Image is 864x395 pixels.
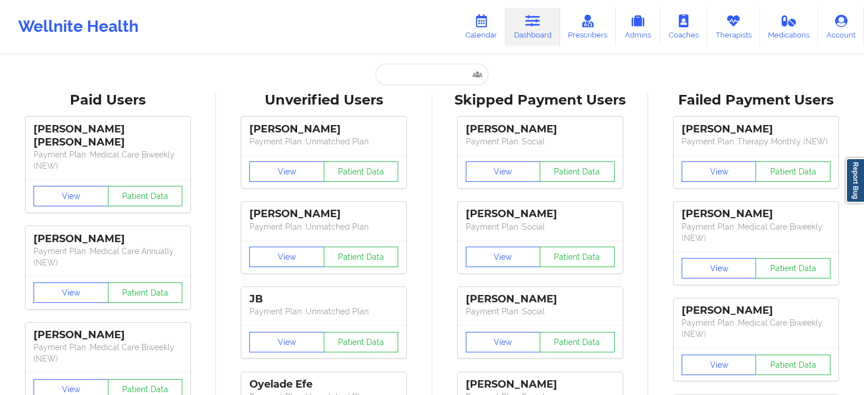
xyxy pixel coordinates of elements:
button: Patient Data [324,247,399,267]
p: Payment Plan : Medical Care Biweekly (NEW) [682,317,830,340]
button: View [249,247,324,267]
button: Patient Data [756,355,830,375]
button: View [249,161,324,182]
button: Patient Data [108,186,183,206]
div: [PERSON_NAME] [682,207,830,221]
button: Patient Data [540,161,615,182]
button: View [34,282,108,303]
div: [PERSON_NAME] [249,207,398,221]
button: View [466,247,541,267]
button: View [466,161,541,182]
p: Payment Plan : Medical Care Biweekly (NEW) [34,149,182,172]
a: Prescribers [560,8,616,45]
div: [PERSON_NAME] [249,123,398,136]
div: Unverified Users [224,92,424,109]
div: [PERSON_NAME] [34,232,182,246]
a: Dashboard [506,8,560,45]
button: Patient Data [756,161,830,182]
a: Report Bug [846,158,864,203]
p: Payment Plan : Therapy Monthly (NEW) [682,136,830,147]
a: Coaches [660,8,707,45]
div: [PERSON_NAME] [466,378,615,391]
button: Patient Data [108,282,183,303]
div: [PERSON_NAME] [466,207,615,221]
p: Payment Plan : Unmatched Plan [249,136,398,147]
a: Account [818,8,864,45]
p: Payment Plan : Medical Care Biweekly (NEW) [682,221,830,244]
button: Patient Data [540,332,615,352]
button: View [34,186,108,206]
p: Payment Plan : Social [466,221,615,232]
div: JB [249,293,398,306]
button: Patient Data [324,332,399,352]
p: Payment Plan : Medical Care Annually (NEW) [34,246,182,268]
button: Patient Data [324,161,399,182]
p: Payment Plan : Social [466,136,615,147]
button: View [682,258,757,278]
p: Payment Plan : Unmatched Plan [249,221,398,232]
button: View [249,332,324,352]
button: View [466,332,541,352]
div: Oyelade Efe [249,378,398,391]
a: Admins [616,8,660,45]
p: Payment Plan : Unmatched Plan [249,306,398,317]
div: [PERSON_NAME] [34,329,182,342]
div: [PERSON_NAME] [PERSON_NAME] [34,123,182,149]
div: Skipped Payment Users [440,92,640,109]
div: [PERSON_NAME] [682,304,830,317]
div: [PERSON_NAME] [466,293,615,306]
button: Patient Data [756,258,830,278]
a: Medications [760,8,819,45]
p: Payment Plan : Medical Care Biweekly (NEW) [34,342,182,364]
div: Failed Payment Users [656,92,856,109]
div: [PERSON_NAME] [466,123,615,136]
div: Paid Users [8,92,208,109]
div: [PERSON_NAME] [682,123,830,136]
a: Therapists [707,8,760,45]
button: View [682,161,757,182]
p: Payment Plan : Social [466,306,615,317]
button: Patient Data [540,247,615,267]
a: Calendar [457,8,506,45]
button: View [682,355,757,375]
